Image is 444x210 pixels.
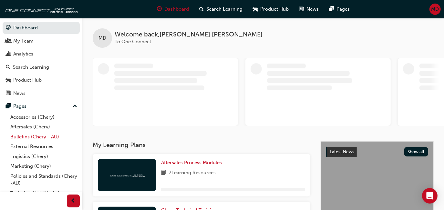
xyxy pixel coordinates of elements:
[3,22,80,34] a: Dashboard
[194,3,248,16] a: search-iconSearch Learning
[169,169,216,177] span: 2 Learning Resources
[115,31,263,38] span: Welcome back , [PERSON_NAME] [PERSON_NAME]
[152,3,194,16] a: guage-iconDashboard
[6,65,10,70] span: search-icon
[248,3,294,16] a: car-iconProduct Hub
[422,188,438,204] div: Open Intercom Messenger
[13,37,34,45] div: My Team
[329,5,334,13] span: pages-icon
[3,35,80,47] a: My Team
[115,39,151,45] span: To One Connect
[165,5,189,13] span: Dashboard
[161,159,224,166] a: Aftersales Process Modules
[326,147,428,157] a: Latest NewsShow all
[71,197,76,205] span: prev-icon
[6,104,11,109] span: pages-icon
[3,61,80,73] a: Search Learning
[3,21,80,100] button: DashboardMy TeamAnalyticsSearch LearningProduct HubNews
[3,48,80,60] a: Analytics
[261,5,289,13] span: Product Hub
[6,91,11,96] span: news-icon
[330,149,354,155] span: Latest News
[207,5,243,13] span: Search Learning
[93,141,310,149] h3: My Learning Plans
[6,51,11,57] span: chart-icon
[13,50,33,58] div: Analytics
[8,152,80,162] a: Logistics (Chery)
[307,5,319,13] span: News
[8,112,80,122] a: Accessories (Chery)
[299,5,304,13] span: news-icon
[429,4,441,15] button: MD
[73,102,77,111] span: up-icon
[3,87,80,99] a: News
[8,188,80,205] a: Technical Hub Workshop information
[98,35,106,42] span: MD
[253,5,258,13] span: car-icon
[109,172,145,178] img: oneconnect
[3,3,77,15] img: oneconnect
[404,147,429,156] button: Show all
[8,122,80,132] a: Aftersales (Chery)
[3,74,80,86] a: Product Hub
[6,77,11,83] span: car-icon
[8,132,80,142] a: Bulletins (Chery - AU)
[6,38,11,44] span: people-icon
[8,161,80,171] a: Marketing (Chery)
[3,100,80,112] button: Pages
[337,5,350,13] span: Pages
[13,90,26,97] div: News
[200,5,204,13] span: search-icon
[13,64,49,71] div: Search Learning
[8,171,80,188] a: Policies and Standards (Chery -AU)
[13,103,26,110] div: Pages
[13,76,42,84] div: Product Hub
[161,169,166,177] span: book-icon
[324,3,355,16] a: pages-iconPages
[6,25,11,31] span: guage-icon
[157,5,162,13] span: guage-icon
[161,160,222,165] span: Aftersales Process Modules
[8,142,80,152] a: External Resources
[294,3,324,16] a: news-iconNews
[431,5,439,13] span: MD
